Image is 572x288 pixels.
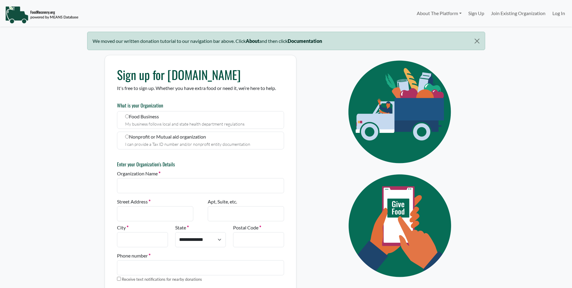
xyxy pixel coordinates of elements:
b: Documentation [288,38,322,44]
a: Log In [549,7,568,19]
label: City [117,224,128,231]
label: Apt, Suite, etc. [208,198,237,205]
b: About [246,38,259,44]
label: Postal Code [233,224,261,231]
h6: Enter your Organization's Details [117,162,284,167]
label: Street Address [117,198,150,205]
label: Receive text notifications for nearby donations [122,277,202,283]
a: Join Existing Organization [488,7,549,19]
small: My business follows local and state health department regulations [125,121,245,126]
a: Sign Up [465,7,488,19]
label: Food Business [117,111,284,129]
label: State [175,224,189,231]
label: Nonprofit or Mutual aid organization [117,132,284,149]
label: Organization Name [117,170,160,177]
input: Food Business My business follows local and state health department regulations [125,114,129,118]
div: We moved our written donation tutorial to our navigation bar above. Click and then click [87,32,485,50]
button: Close [469,32,485,50]
h6: What is your Organization [117,103,284,108]
p: It's free to sign up. Whether you have extra food or need it, we’re here to help. [117,85,284,92]
input: Nonprofit or Mutual aid organization I can provide a Tax ID number and/or nonprofit entity docume... [125,135,129,139]
img: Eye Icon [335,169,467,283]
small: I can provide a Tax ID number and/or nonprofit entity documentation [125,142,250,147]
a: About The Platform [413,7,465,19]
img: Eye Icon [335,55,467,169]
img: NavigationLogo_FoodRecovery-91c16205cd0af1ed486a0f1a7774a6544ea792ac00100771e7dd3ec7c0e58e41.png [5,6,78,24]
label: Phone number [117,252,150,259]
h1: Sign up for [DOMAIN_NAME] [117,67,284,82]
